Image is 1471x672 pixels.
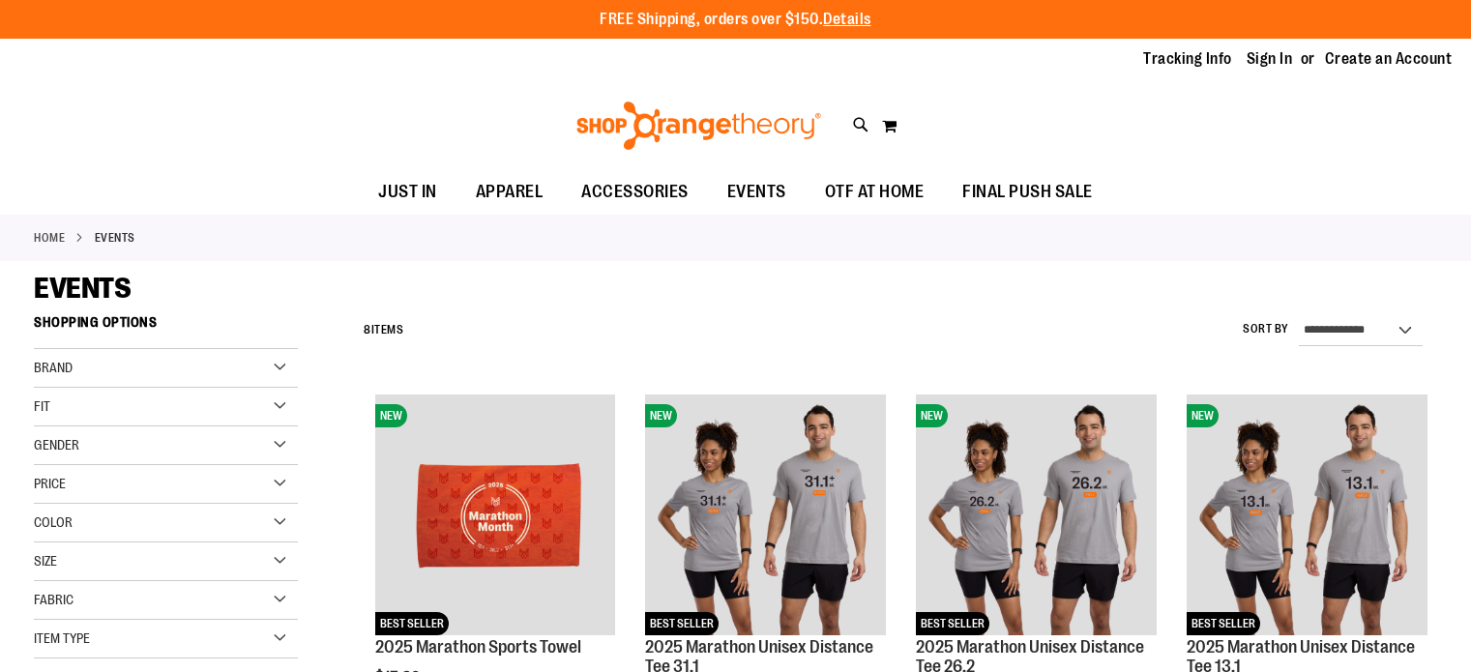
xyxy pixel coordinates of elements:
[1243,321,1289,337] label: Sort By
[916,612,989,635] span: BEST SELLER
[364,323,371,336] span: 8
[645,394,886,638] a: 2025 Marathon Unisex Distance Tee 31.1NEWBEST SELLER
[916,404,948,427] span: NEW
[95,229,135,247] strong: EVENTS
[1247,48,1293,70] a: Sign In
[962,170,1093,214] span: FINAL PUSH SALE
[34,306,298,349] strong: Shopping Options
[600,9,871,31] p: FREE Shipping, orders over $150.
[364,315,403,345] h2: Items
[359,170,456,215] a: JUST IN
[823,11,871,28] a: Details
[375,612,449,635] span: BEST SELLER
[34,514,73,530] span: Color
[708,170,806,214] a: EVENTS
[34,398,50,414] span: Fit
[34,630,90,646] span: Item Type
[645,394,886,635] img: 2025 Marathon Unisex Distance Tee 31.1
[1187,612,1260,635] span: BEST SELLER
[34,229,65,247] a: Home
[456,170,563,215] a: APPAREL
[1143,48,1232,70] a: Tracking Info
[375,394,616,638] a: 2025 Marathon Sports TowelNEWBEST SELLER
[34,437,79,453] span: Gender
[645,612,719,635] span: BEST SELLER
[916,394,1157,638] a: 2025 Marathon Unisex Distance Tee 26.2NEWBEST SELLER
[727,170,786,214] span: EVENTS
[34,553,57,569] span: Size
[34,476,66,491] span: Price
[1187,394,1427,635] img: 2025 Marathon Unisex Distance Tee 13.1
[825,170,925,214] span: OTF AT HOME
[1325,48,1453,70] a: Create an Account
[562,170,708,215] a: ACCESSORIES
[1187,404,1219,427] span: NEW
[916,394,1157,635] img: 2025 Marathon Unisex Distance Tee 26.2
[375,394,616,635] img: 2025 Marathon Sports Towel
[476,170,544,214] span: APPAREL
[1187,394,1427,638] a: 2025 Marathon Unisex Distance Tee 13.1NEWBEST SELLER
[378,170,437,214] span: JUST IN
[581,170,689,214] span: ACCESSORIES
[375,404,407,427] span: NEW
[34,360,73,375] span: Brand
[574,102,824,150] img: Shop Orangetheory
[34,592,74,607] span: Fabric
[943,170,1112,215] a: FINAL PUSH SALE
[34,272,131,305] span: EVENTS
[645,404,677,427] span: NEW
[806,170,944,215] a: OTF AT HOME
[375,637,581,657] a: 2025 Marathon Sports Towel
